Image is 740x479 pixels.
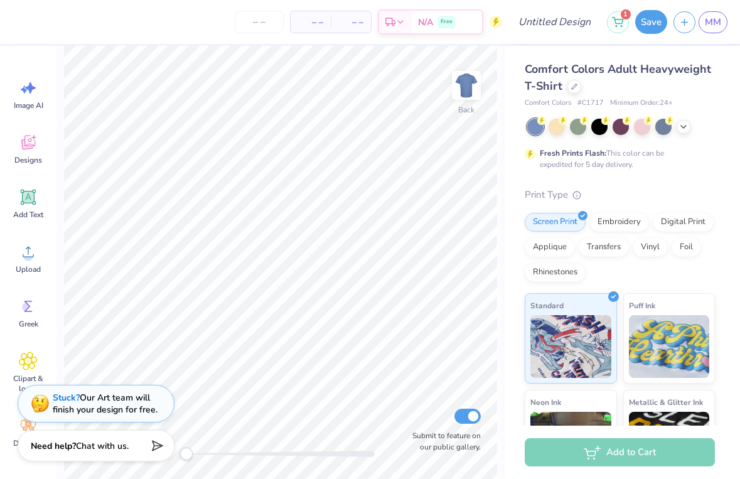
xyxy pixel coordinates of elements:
[525,188,715,202] div: Print Type
[14,155,42,165] span: Designs
[579,238,629,257] div: Transfers
[76,440,129,452] span: Chat with us.
[629,412,710,475] img: Metallic & Glitter Ink
[540,148,694,170] div: This color can be expedited for 5 day delivery.
[621,9,631,19] span: 1
[633,238,668,257] div: Vinyl
[525,98,571,109] span: Comfort Colors
[458,104,475,116] div: Back
[629,299,655,312] span: Puff Ink
[31,440,76,452] strong: Need help?
[525,62,711,94] span: Comfort Colors Adult Heavyweight T-Shirt
[629,396,703,409] span: Metallic & Glitter Ink
[577,98,604,109] span: # C1717
[699,11,727,33] a: MM
[610,98,673,109] span: Minimum Order: 24 +
[8,374,49,394] span: Clipart & logos
[653,213,714,232] div: Digital Print
[53,392,158,416] div: Our Art team will finish your design for free.
[530,299,564,312] span: Standard
[525,238,575,257] div: Applique
[530,315,611,378] img: Standard
[14,100,43,110] span: Image AI
[180,448,193,460] div: Accessibility label
[530,396,561,409] span: Neon Ink
[607,11,629,33] button: 1
[338,16,363,29] span: – –
[53,392,80,404] strong: Stuck?
[508,9,601,35] input: Untitled Design
[405,430,481,453] label: Submit to feature on our public gallery.
[589,213,649,232] div: Embroidery
[672,238,701,257] div: Foil
[298,16,323,29] span: – –
[635,10,667,34] button: Save
[235,11,284,33] input: – –
[441,18,453,26] span: Free
[629,315,710,378] img: Puff Ink
[13,438,43,448] span: Decorate
[525,213,586,232] div: Screen Print
[540,148,606,158] strong: Fresh Prints Flash:
[454,73,479,98] img: Back
[13,210,43,220] span: Add Text
[16,264,41,274] span: Upload
[525,263,586,282] div: Rhinestones
[418,16,433,29] span: N/A
[705,15,721,30] span: MM
[530,412,611,475] img: Neon Ink
[19,319,38,329] span: Greek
